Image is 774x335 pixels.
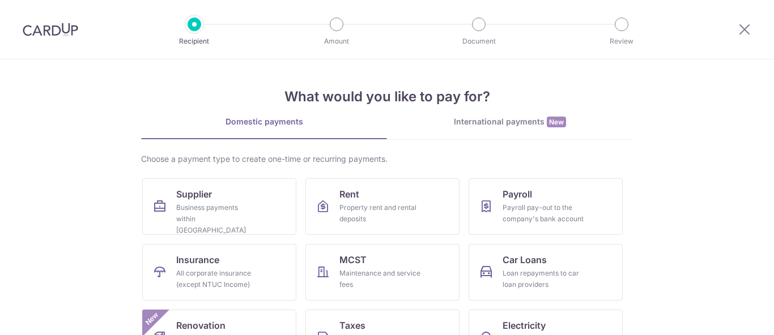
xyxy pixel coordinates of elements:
[580,36,664,47] p: Review
[469,244,623,300] a: Car LoansLoan repayments to car loan providers
[295,36,379,47] p: Amount
[142,244,296,300] a: InsuranceAll corporate insurance (except NTUC Income)
[141,153,633,165] div: Choose a payment type to create one-time or recurring payments.
[176,202,258,236] div: Business payments within [GEOGRAPHIC_DATA]
[339,319,365,332] span: Taxes
[176,253,219,267] span: Insurance
[469,178,623,235] a: PayrollPayroll pay-out to the company's bank account
[387,116,633,128] div: International payments
[143,310,161,328] span: New
[152,36,236,47] p: Recipient
[339,253,367,267] span: MCST
[503,268,584,290] div: Loan repayments to car loan providers
[339,268,421,290] div: Maintenance and service fees
[437,36,521,47] p: Document
[305,178,460,235] a: RentProperty rent and rental deposits
[141,87,633,107] h4: What would you like to pay for?
[141,116,387,127] div: Domestic payments
[547,117,566,127] span: New
[176,268,258,290] div: All corporate insurance (except NTUC Income)
[339,202,421,225] div: Property rent and rental deposits
[503,319,546,332] span: Electricity
[339,187,359,201] span: Rent
[142,178,296,235] a: SupplierBusiness payments within [GEOGRAPHIC_DATA]
[23,23,78,36] img: CardUp
[701,301,763,329] iframe: Opens a widget where you can find more information
[503,187,532,201] span: Payroll
[176,319,226,332] span: Renovation
[305,244,460,300] a: MCSTMaintenance and service fees
[176,187,212,201] span: Supplier
[503,202,584,225] div: Payroll pay-out to the company's bank account
[503,253,547,267] span: Car Loans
